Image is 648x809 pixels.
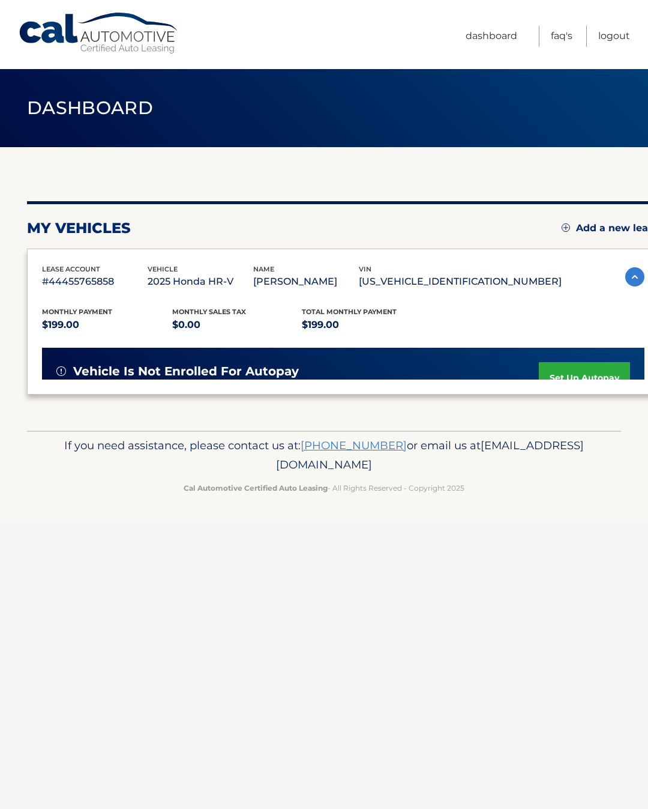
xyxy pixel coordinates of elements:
p: #44455765858 [42,273,148,290]
span: [EMAIL_ADDRESS][DOMAIN_NAME] [276,438,584,471]
a: Logout [598,26,630,47]
a: [PHONE_NUMBER] [301,438,407,452]
span: Total Monthly Payment [302,308,397,316]
a: set up autopay [539,362,630,394]
p: Enroll your vehicle in automatic recurring payment deduction. [73,379,539,392]
p: [US_VEHICLE_IDENTIFICATION_NUMBER] [359,273,562,290]
h2: my vehicles [27,219,131,237]
p: $199.00 [302,317,432,333]
span: lease account [42,265,100,273]
span: name [253,265,274,273]
span: vin [359,265,371,273]
p: $0.00 [172,317,302,333]
p: 2025 Honda HR-V [148,273,253,290]
span: vehicle [148,265,178,273]
span: vehicle is not enrolled for autopay [73,364,299,379]
span: Dashboard [27,97,153,119]
img: accordion-active.svg [625,267,644,286]
p: - All Rights Reserved - Copyright 2025 [45,482,603,494]
a: Cal Automotive [18,12,180,55]
p: $199.00 [42,317,172,333]
span: Monthly Payment [42,308,112,316]
p: [PERSON_NAME] [253,273,359,290]
strong: Cal Automotive Certified Auto Leasing [184,483,328,492]
a: FAQ's [551,26,572,47]
p: If you need assistance, please contact us at: or email us at [45,436,603,474]
img: alert-white.svg [56,366,66,376]
a: Dashboard [466,26,517,47]
span: Monthly sales Tax [172,308,246,316]
img: add.svg [562,223,570,232]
